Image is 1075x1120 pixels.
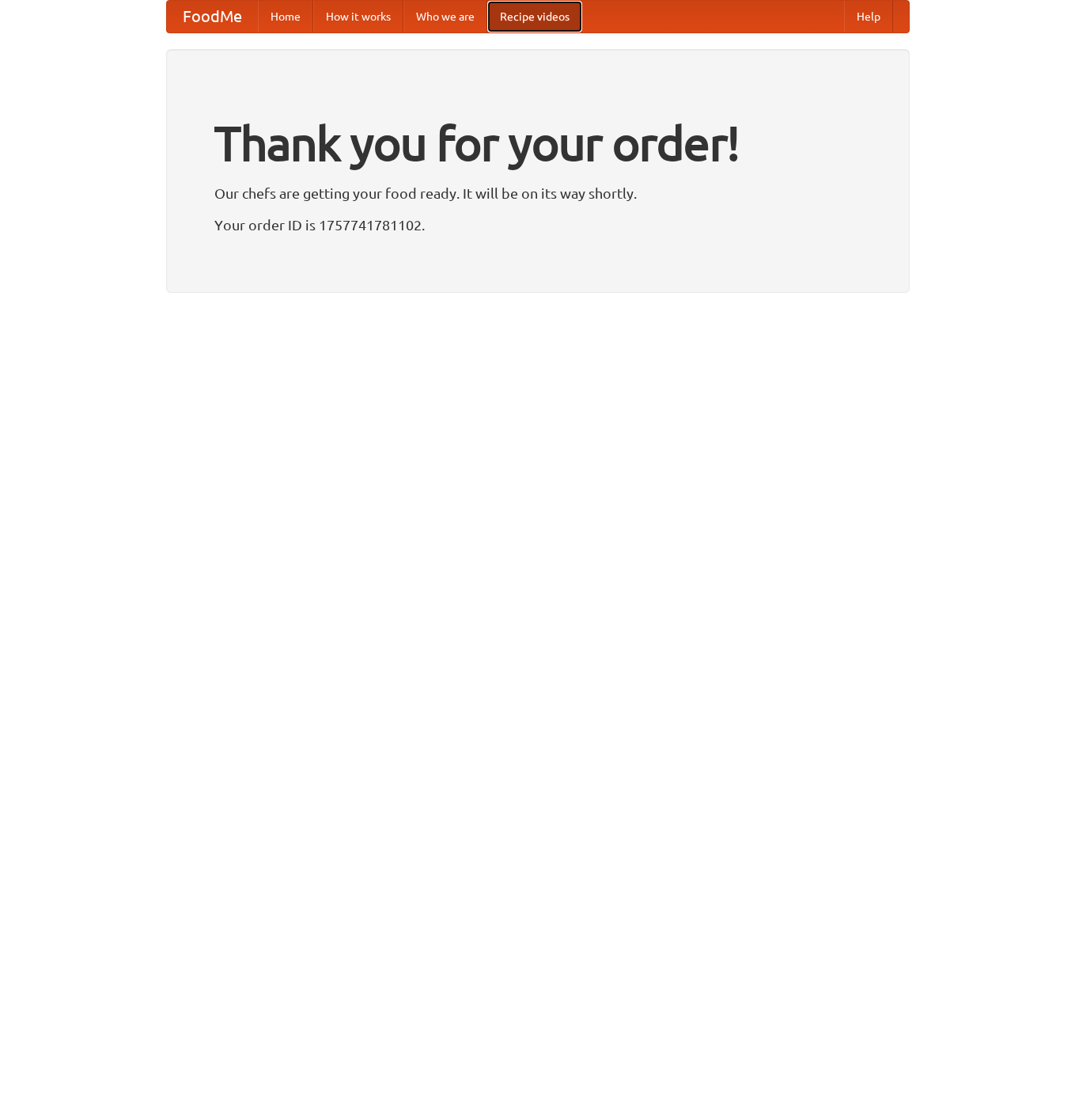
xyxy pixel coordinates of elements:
[844,1,893,32] a: Help
[214,181,861,205] p: Our chefs are getting your food ready. It will be on its way shortly.
[487,1,582,32] a: Recipe videos
[214,105,861,181] h1: Thank you for your order!
[167,1,258,32] a: FoodMe
[258,1,313,32] a: Home
[403,1,487,32] a: Who we are
[313,1,403,32] a: How it works
[214,213,861,237] p: Your order ID is 1757741781102.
